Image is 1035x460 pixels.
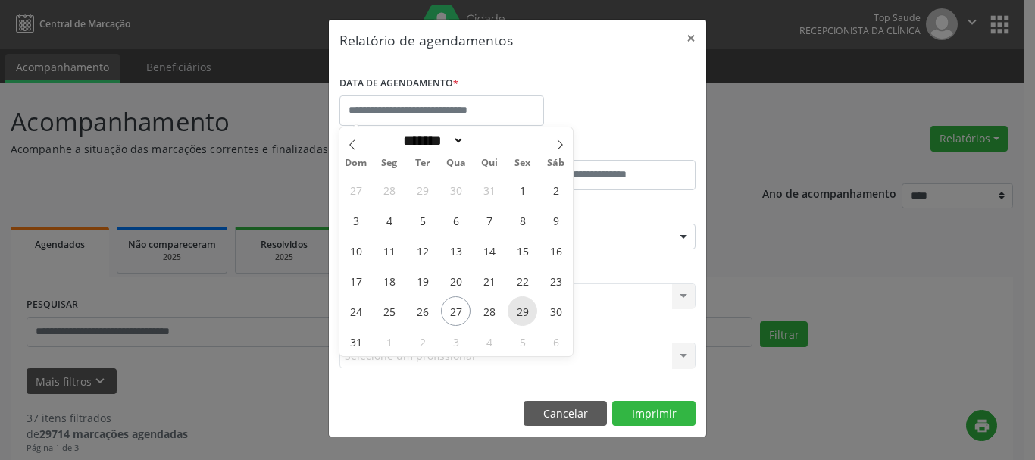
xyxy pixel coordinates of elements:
span: Agosto 3, 2025 [341,205,371,235]
span: Agosto 9, 2025 [541,205,571,235]
span: Agosto 23, 2025 [541,266,571,296]
span: Agosto 26, 2025 [408,296,437,326]
span: Agosto 27, 2025 [441,296,471,326]
span: Julho 31, 2025 [474,175,504,205]
span: Setembro 6, 2025 [541,327,571,356]
span: Qua [439,158,473,168]
button: Cancelar [524,401,607,427]
span: Setembro 5, 2025 [508,327,537,356]
span: Dom [339,158,373,168]
span: Setembro 3, 2025 [441,327,471,356]
span: Agosto 5, 2025 [408,205,437,235]
button: Imprimir [612,401,696,427]
span: Agosto 19, 2025 [408,266,437,296]
span: Julho 27, 2025 [341,175,371,205]
span: Ter [406,158,439,168]
span: Agosto 24, 2025 [341,296,371,326]
span: Agosto 20, 2025 [441,266,471,296]
span: Seg [373,158,406,168]
span: Agosto 13, 2025 [441,236,471,265]
button: Close [676,20,706,57]
span: Agosto 29, 2025 [508,296,537,326]
span: Agosto 7, 2025 [474,205,504,235]
span: Setembro 4, 2025 [474,327,504,356]
span: Agosto 4, 2025 [374,205,404,235]
span: Agosto 8, 2025 [508,205,537,235]
span: Julho 30, 2025 [441,175,471,205]
span: Qui [473,158,506,168]
select: Month [398,133,464,149]
span: Agosto 16, 2025 [541,236,571,265]
input: Year [464,133,514,149]
span: Agosto 6, 2025 [441,205,471,235]
span: Julho 28, 2025 [374,175,404,205]
span: Julho 29, 2025 [408,175,437,205]
span: Agosto 22, 2025 [508,266,537,296]
span: Agosto 31, 2025 [341,327,371,356]
label: ATÉ [521,136,696,160]
span: Setembro 1, 2025 [374,327,404,356]
span: Agosto 12, 2025 [408,236,437,265]
span: Agosto 11, 2025 [374,236,404,265]
span: Agosto 21, 2025 [474,266,504,296]
span: Agosto 2, 2025 [541,175,571,205]
span: Agosto 10, 2025 [341,236,371,265]
span: Agosto 30, 2025 [541,296,571,326]
h5: Relatório de agendamentos [339,30,513,50]
span: Agosto 1, 2025 [508,175,537,205]
span: Agosto 25, 2025 [374,296,404,326]
span: Sáb [539,158,573,168]
span: Agosto 17, 2025 [341,266,371,296]
span: Agosto 28, 2025 [474,296,504,326]
span: Agosto 14, 2025 [474,236,504,265]
span: Setembro 2, 2025 [408,327,437,356]
span: Agosto 18, 2025 [374,266,404,296]
label: DATA DE AGENDAMENTO [339,72,458,95]
span: Agosto 15, 2025 [508,236,537,265]
span: Sex [506,158,539,168]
